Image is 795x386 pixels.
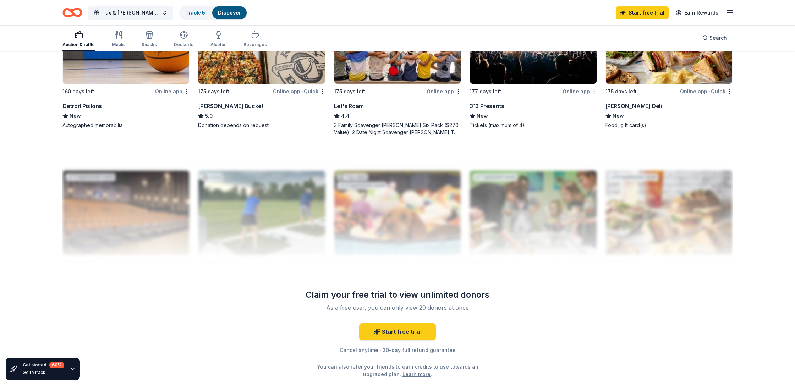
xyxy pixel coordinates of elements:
div: Food, gift card(s) [605,122,733,129]
div: Detroit Pistons [62,102,102,110]
button: Snacks [142,28,157,51]
div: 60 % [49,362,64,368]
span: Search [709,34,727,42]
div: As a free user, you can only view 20 donors at once [304,303,491,312]
div: 160 days left [62,87,94,96]
button: Beverages [243,28,267,51]
div: Get started [23,362,64,368]
div: Meals [112,42,125,48]
div: 3 Family Scavenger [PERSON_NAME] Six Pack ($270 Value), 2 Date Night Scavenger [PERSON_NAME] Two ... [334,122,461,136]
a: Track· 5 [185,10,205,16]
div: Cancel anytime · 30-day full refund guarantee [295,346,500,354]
a: Home [62,4,82,21]
div: Desserts [174,42,193,48]
div: Donation depends on request [198,122,325,129]
div: Online app Quick [273,87,325,96]
div: 313 Presents [470,102,504,110]
button: Track· 5Discover [179,6,247,20]
div: Auction & raffle [62,42,95,48]
button: Meals [112,28,125,51]
span: • [708,89,710,94]
div: [PERSON_NAME] Deli [605,102,662,110]
div: Online app [563,87,597,96]
button: Auction & raffle [62,28,95,51]
a: Discover [218,10,241,16]
div: Snacks [142,42,157,48]
div: Claim your free trial to view unlimited donors [295,289,500,300]
a: Start free trial [616,6,669,19]
button: Desserts [174,28,193,51]
div: Beverages [243,42,267,48]
span: 4.4 [341,112,350,120]
span: • [301,89,303,94]
div: [PERSON_NAME] Bucket [198,102,263,110]
span: 5.0 [205,112,213,120]
div: Alcohol [210,42,226,48]
div: Autographed memorabilia [62,122,190,129]
span: New [70,112,81,120]
span: Tux & [PERSON_NAME] Gala and Auction [102,9,159,17]
a: Learn more [402,370,431,378]
button: Search [697,31,733,45]
div: Tickets (maximum of 4) [470,122,597,129]
span: New [613,112,624,120]
div: 175 days left [198,87,229,96]
div: Online app Quick [680,87,733,96]
div: Online app [427,87,461,96]
div: Let's Roam [334,102,364,110]
a: Start free trial [359,323,436,340]
span: New [477,112,488,120]
div: Online app [155,87,190,96]
div: 175 days left [334,87,365,96]
div: You can also refer your friends to earn credits to use towards an upgraded plan. . [315,363,480,378]
div: 177 days left [470,87,501,96]
div: Go to track [23,370,64,375]
div: 175 days left [605,87,637,96]
a: Earn Rewards [671,6,723,19]
button: Alcohol [210,28,226,51]
button: Tux & [PERSON_NAME] Gala and Auction [88,6,173,20]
